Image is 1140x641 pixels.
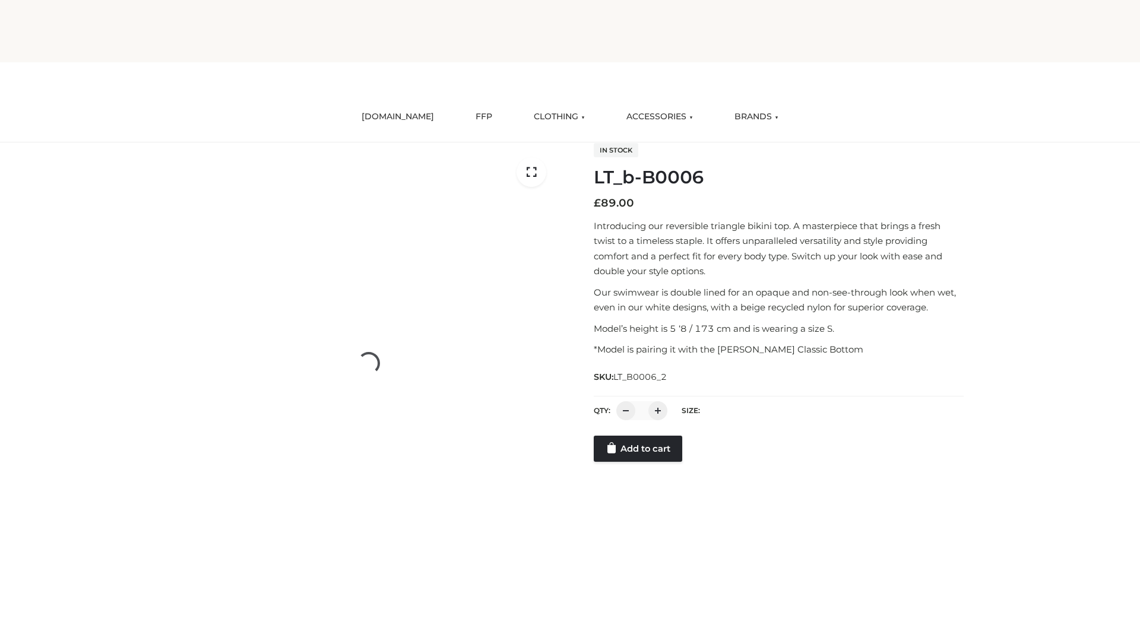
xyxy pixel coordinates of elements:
a: BRANDS [726,104,787,130]
p: Our swimwear is double lined for an opaque and non-see-through look when wet, even in our white d... [594,285,964,315]
bdi: 89.00 [594,196,634,210]
a: [DOMAIN_NAME] [353,104,443,130]
label: QTY: [594,406,610,415]
a: CLOTHING [525,104,594,130]
h1: LT_b-B0006 [594,167,964,188]
span: In stock [594,143,638,157]
a: Add to cart [594,436,682,462]
span: SKU: [594,370,668,384]
span: LT_B0006_2 [613,372,667,382]
p: Introducing our reversible triangle bikini top. A masterpiece that brings a fresh twist to a time... [594,218,964,279]
a: ACCESSORIES [617,104,702,130]
a: FFP [467,104,501,130]
p: *Model is pairing it with the [PERSON_NAME] Classic Bottom [594,342,964,357]
span: £ [594,196,601,210]
label: Size: [682,406,700,415]
p: Model’s height is 5 ‘8 / 173 cm and is wearing a size S. [594,321,964,337]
